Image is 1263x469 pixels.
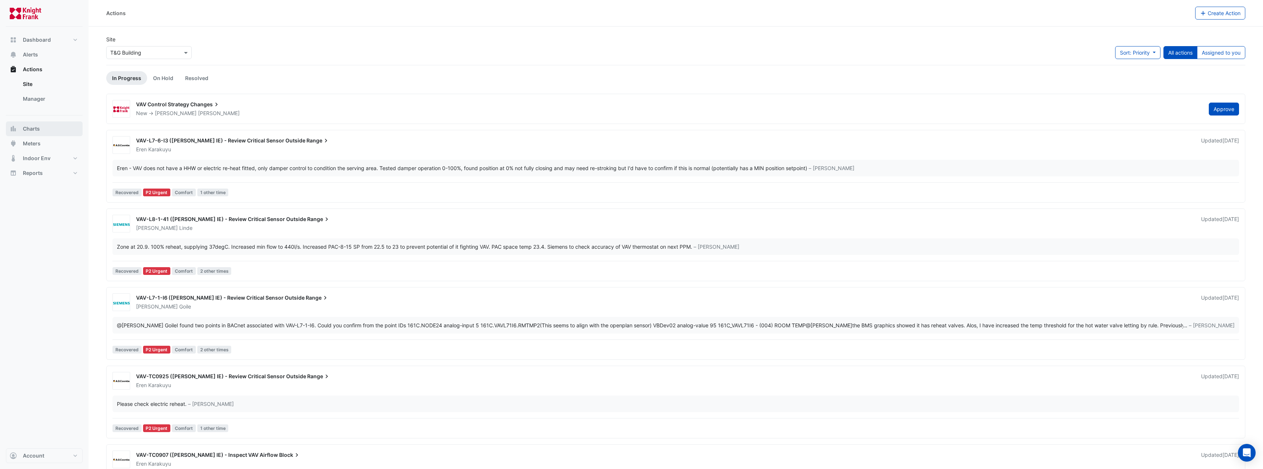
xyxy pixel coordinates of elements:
[1238,444,1256,462] div: Open Intercom Messenger
[17,92,83,106] a: Manager
[179,71,214,85] a: Resolved
[1197,46,1245,59] button: Assigned to you
[809,164,854,172] span: – [PERSON_NAME]
[1214,106,1234,112] span: Approve
[143,424,171,432] div: P2 Urgent
[1201,451,1239,468] div: Updated
[179,303,191,310] span: Goile
[136,452,278,458] span: VAV-TC0907 ([PERSON_NAME] IE) - Inspect VAV Airflow
[117,321,1235,329] div: …
[106,71,147,85] a: In Progress
[23,169,43,177] span: Reports
[1120,49,1150,56] span: Sort: Priority
[117,164,807,172] div: Eren - VAV does not have a HHW or electric re-heat fitted, only damper control to condition the s...
[136,216,306,222] span: VAV-L8-1-41 ([PERSON_NAME] IE) - Review Critical Sensor Outside
[172,189,196,196] span: Comfort
[112,346,142,354] span: Recovered
[197,189,229,196] span: 1 other time
[1115,46,1160,59] button: Sort: Priority
[306,294,329,301] span: Range
[112,189,142,196] span: Recovered
[6,77,83,109] div: Actions
[143,346,171,354] div: P2 Urgent
[10,125,17,132] app-icon: Charts
[113,299,130,306] img: Siemens
[117,322,177,328] span: jarrod.goile@siemens.com [Siemens]
[172,267,196,275] span: Comfort
[113,142,130,149] img: AG Coombs
[9,6,42,21] img: Company Logo
[136,101,189,107] span: VAV Control Strategy
[1222,137,1239,144] span: Thu 21-Aug-2025 09:05 AEST
[307,373,330,380] span: Range
[23,51,38,58] span: Alerts
[10,140,17,147] app-icon: Meters
[6,448,83,463] button: Account
[1163,46,1197,59] button: All actions
[106,9,126,17] div: Actions
[136,382,147,388] span: Eren
[6,62,83,77] button: Actions
[1222,216,1239,222] span: Mon 18-Aug-2025 13:12 AEST
[155,110,197,116] span: [PERSON_NAME]
[136,294,305,301] span: VAV-L7-1-I6 ([PERSON_NAME] IE) - Review Critical Sensor Outside
[143,189,171,196] div: P2 Urgent
[136,137,305,144] span: VAV-L7-6-I3 ([PERSON_NAME] IE) - Review Critical Sensor Outside
[806,322,852,328] span: dominic.hendry@161collins.com.au [Knight Frank]
[6,47,83,62] button: Alerts
[148,146,171,153] span: Karakuyu
[307,215,330,223] span: Range
[112,424,142,432] span: Recovered
[172,424,196,432] span: Comfort
[1201,294,1239,310] div: Updated
[117,243,692,251] div: Zone at 20.9. 100% reheat, supplying 37degC. Increased min flow to 440l/s. Increased PAC-8-15 SP ...
[143,267,171,275] div: P2 Urgent
[6,121,83,136] button: Charts
[136,303,178,310] span: [PERSON_NAME]
[1222,294,1239,301] span: Tue 29-Jul-2025 10:39 AEST
[179,224,192,232] span: Linde
[197,267,232,275] span: 2 other times
[23,36,51,44] span: Dashboard
[1222,373,1239,379] span: Thu 12-Jun-2025 10:55 AEST
[112,267,142,275] span: Recovered
[136,461,147,467] span: Eren
[10,51,17,58] app-icon: Alerts
[136,110,147,116] span: New
[1208,10,1241,16] span: Create Action
[1209,103,1239,115] button: Approve
[6,136,83,151] button: Meters
[172,346,196,354] span: Comfort
[10,169,17,177] app-icon: Reports
[1195,7,1246,20] button: Create Action
[6,166,83,180] button: Reports
[136,146,147,152] span: Eren
[10,66,17,73] app-icon: Actions
[1222,452,1239,458] span: Tue 09-Sep-2025 11:03 AEST
[694,243,739,251] span: – [PERSON_NAME]
[188,400,234,408] span: – [PERSON_NAME]
[113,377,130,385] img: AG Coombs
[113,106,130,113] img: Knight Frank
[136,373,306,379] span: VAV-TC0925 ([PERSON_NAME] IE) - Review Critical Sensor Outside
[106,35,115,43] label: Site
[113,220,130,228] img: Siemens
[6,32,83,47] button: Dashboard
[23,452,44,459] span: Account
[148,382,171,389] span: Karakuyu
[23,140,41,147] span: Meters
[23,66,42,73] span: Actions
[148,460,171,468] span: Karakuyu
[17,77,83,92] a: Site
[198,110,240,117] span: [PERSON_NAME]
[117,321,1183,329] div: I found two points in BACnet associated with VAV-L7-1-I6. Could you confirm from the point IDs 16...
[136,225,178,231] span: [PERSON_NAME]
[113,456,130,463] img: AG Coombs
[147,71,179,85] a: On Hold
[190,101,220,108] span: Changes
[23,155,51,162] span: Indoor Env
[306,137,330,144] span: Range
[1189,321,1235,329] span: – [PERSON_NAME]
[23,125,40,132] span: Charts
[10,155,17,162] app-icon: Indoor Env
